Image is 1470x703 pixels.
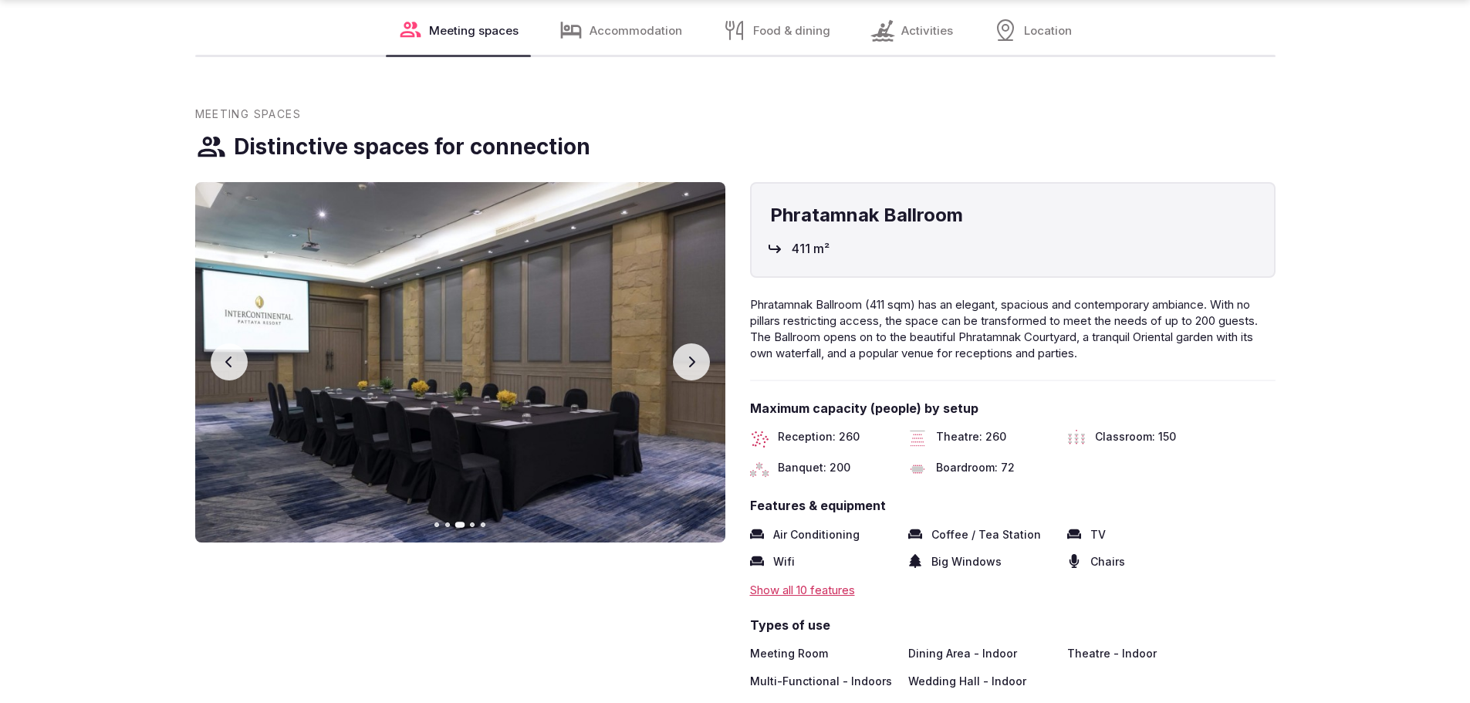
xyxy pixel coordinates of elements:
button: Go to slide 3 [455,522,465,528]
span: Phratamnak Ballroom (411 sqm) has an elegant, spacious and contemporary ambiance. With no pillars... [750,297,1258,360]
span: Features & equipment [750,497,1276,514]
span: Meeting Room [750,646,828,661]
span: Accommodation [590,22,682,39]
span: Maximum capacity (people) by setup [750,400,1276,417]
span: Big Windows [931,554,1002,569]
span: Theatre: 260 [936,429,1006,448]
span: Types of use [750,617,1276,634]
span: Wifi [773,554,795,569]
h4: Phratamnak Ballroom [770,202,1255,228]
span: Dining Area - Indoor [908,646,1017,661]
span: Coffee / Tea Station [931,527,1041,542]
span: Boardroom: 72 [936,460,1015,478]
button: Go to slide 4 [470,522,475,527]
span: Food & dining [753,22,830,39]
span: Meeting spaces [429,22,519,39]
button: Go to slide 2 [445,522,450,527]
span: Location [1024,22,1072,39]
span: Activities [901,22,953,39]
span: Theatre - Indoor [1067,646,1157,661]
span: Classroom: 150 [1095,429,1176,448]
span: Banquet: 200 [778,460,850,478]
span: TV [1090,527,1106,542]
button: Go to slide 5 [481,522,485,527]
span: Meeting Spaces [195,106,302,122]
h3: Distinctive spaces for connection [234,132,590,162]
span: Air Conditioning [773,527,860,542]
span: Multi-Functional - Indoors [750,674,892,689]
button: Go to slide 1 [434,522,439,527]
div: Show all 10 features [750,582,1276,598]
img: Gallery image 3 [195,182,725,542]
span: Reception: 260 [778,429,860,448]
span: Wedding Hall - Indoor [908,674,1026,689]
span: Chairs [1090,554,1125,569]
span: 411 m² [792,240,830,257]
